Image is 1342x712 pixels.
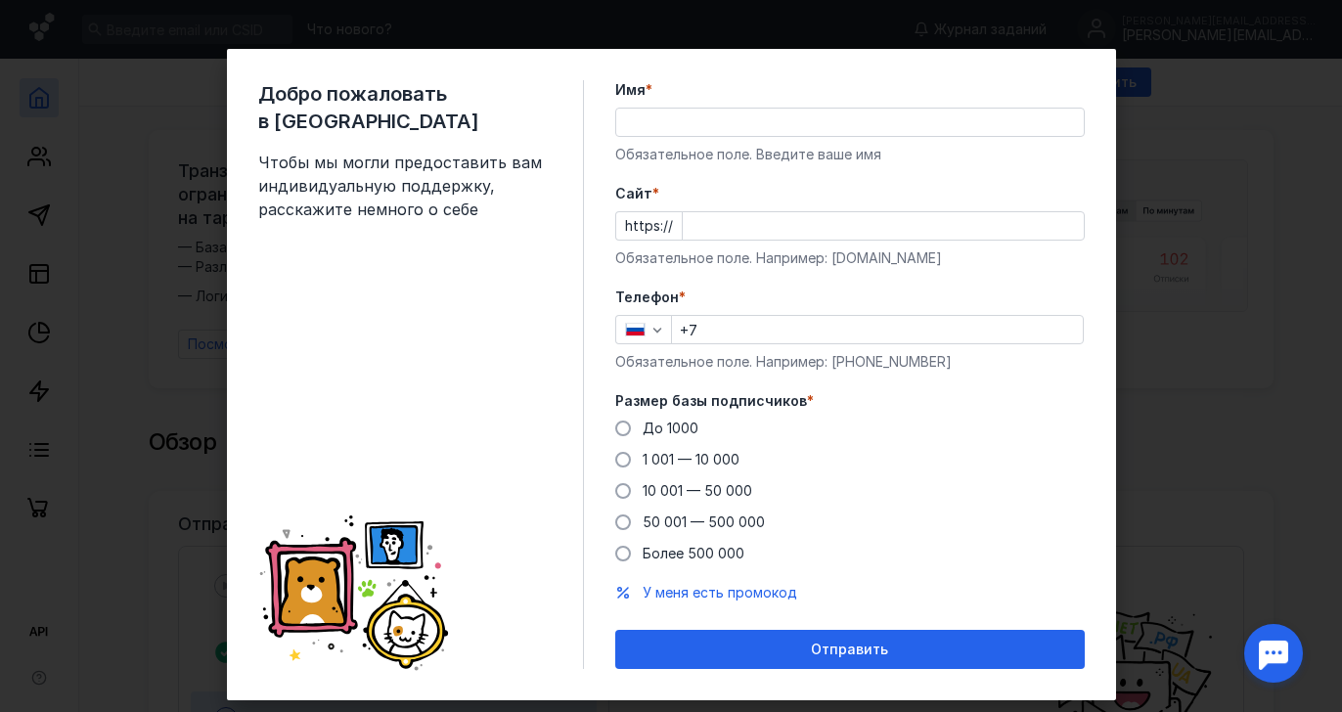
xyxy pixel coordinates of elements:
button: Отправить [615,630,1085,669]
button: У меня есть промокод [643,583,797,602]
span: Cайт [615,184,652,203]
span: Более 500 000 [643,545,744,561]
span: Размер базы подписчиков [615,391,807,411]
span: Чтобы мы могли предоставить вам индивидуальную поддержку, расскажите немного о себе [258,151,552,221]
span: 10 001 — 50 000 [643,482,752,499]
span: Отправить [811,642,888,658]
span: У меня есть промокод [643,584,797,601]
span: 1 001 — 10 000 [643,451,739,467]
span: До 1000 [643,420,698,436]
span: Имя [615,80,646,100]
div: Обязательное поле. Например: [PHONE_NUMBER] [615,352,1085,372]
span: 50 001 — 500 000 [643,513,765,530]
div: Обязательное поле. Например: [DOMAIN_NAME] [615,248,1085,268]
span: Добро пожаловать в [GEOGRAPHIC_DATA] [258,80,552,135]
div: Обязательное поле. Введите ваше имя [615,145,1085,164]
span: Телефон [615,288,679,307]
